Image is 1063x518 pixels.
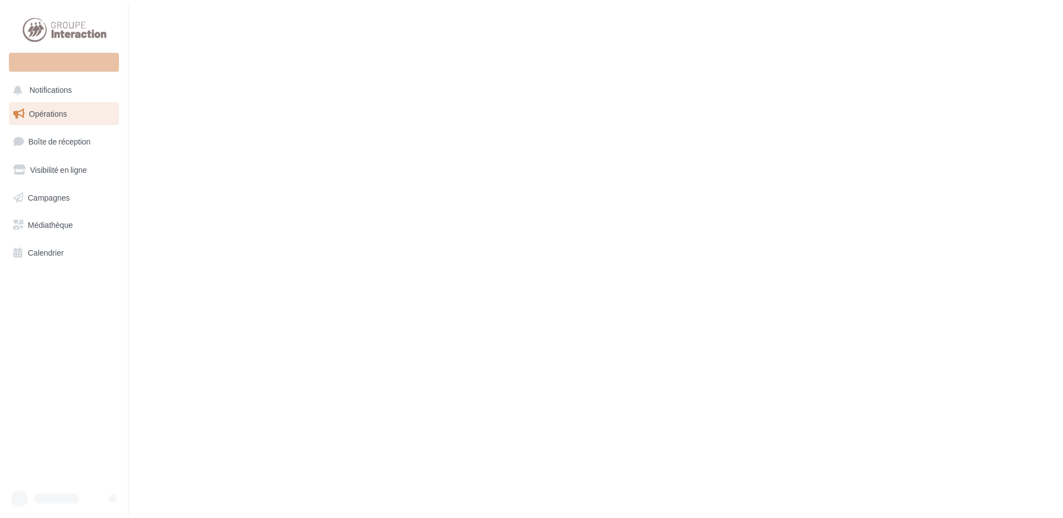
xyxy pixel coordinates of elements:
[9,53,119,72] div: Nouvelle campagne
[28,248,64,257] span: Calendrier
[7,186,121,210] a: Campagnes
[7,102,121,126] a: Opérations
[28,220,73,230] span: Médiathèque
[7,213,121,237] a: Médiathèque
[7,241,121,265] a: Calendrier
[29,86,72,95] span: Notifications
[7,129,121,153] a: Boîte de réception
[28,192,70,202] span: Campagnes
[30,165,87,175] span: Visibilité en ligne
[28,137,91,146] span: Boîte de réception
[29,109,67,118] span: Opérations
[7,158,121,182] a: Visibilité en ligne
